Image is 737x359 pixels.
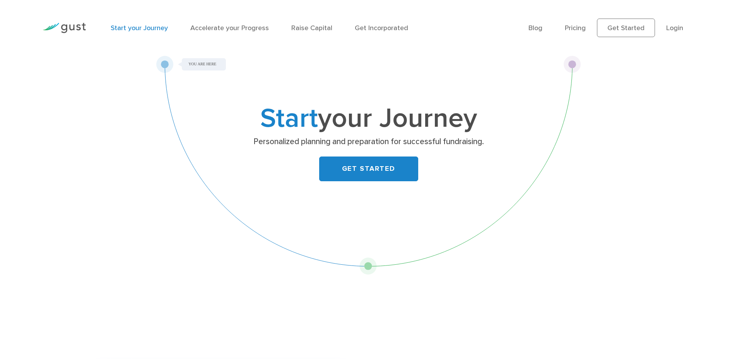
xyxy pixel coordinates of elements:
a: Start your Journey [111,24,168,32]
a: Get Started [597,19,655,37]
span: Start [260,102,318,134]
a: Blog [528,24,542,32]
a: Raise Capital [291,24,332,32]
a: Pricing [565,24,586,32]
p: Personalized planning and preparation for successful fundraising. [219,136,518,147]
h1: your Journey [216,106,522,131]
a: GET STARTED [319,157,418,181]
a: Accelerate your Progress [190,24,269,32]
a: Login [666,24,683,32]
img: Gust Logo [43,23,86,33]
a: Get Incorporated [355,24,408,32]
